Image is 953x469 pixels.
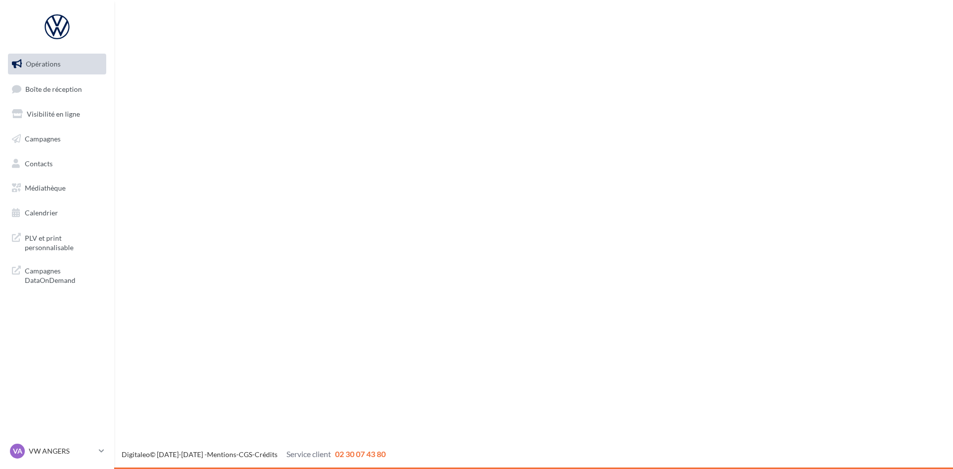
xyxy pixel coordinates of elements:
span: Calendrier [25,208,58,217]
a: Boîte de réception [6,78,108,100]
a: Mentions [207,450,236,459]
p: VW ANGERS [29,446,95,456]
a: Opérations [6,54,108,74]
span: Opérations [26,60,61,68]
a: VA VW ANGERS [8,442,106,461]
span: Campagnes [25,134,61,143]
span: Boîte de réception [25,84,82,93]
a: Visibilité en ligne [6,104,108,125]
span: PLV et print personnalisable [25,231,102,253]
span: 02 30 07 43 80 [335,449,386,459]
a: Médiathèque [6,178,108,199]
a: CGS [239,450,252,459]
a: Contacts [6,153,108,174]
span: Médiathèque [25,184,66,192]
a: Digitaleo [122,450,150,459]
span: Campagnes DataOnDemand [25,264,102,285]
span: Contacts [25,159,53,167]
span: Service client [286,449,331,459]
span: VA [13,446,22,456]
a: Calendrier [6,202,108,223]
span: © [DATE]-[DATE] - - - [122,450,386,459]
a: Campagnes [6,129,108,149]
a: Crédits [255,450,277,459]
a: PLV et print personnalisable [6,227,108,257]
a: Campagnes DataOnDemand [6,260,108,289]
span: Visibilité en ligne [27,110,80,118]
